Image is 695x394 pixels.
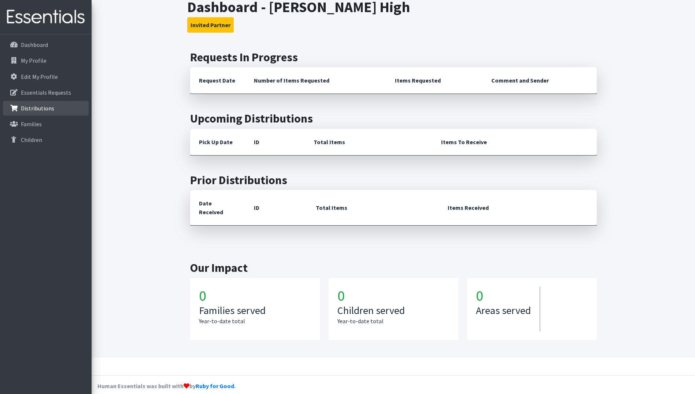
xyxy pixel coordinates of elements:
[190,190,245,226] th: Date Received
[3,117,89,131] a: Families
[483,67,596,94] th: Comment and Sender
[190,129,245,156] th: Pick Up Date
[432,129,597,156] th: Items To Receive
[245,67,387,94] th: Number of Items Requested
[199,287,311,304] h1: 0
[21,120,42,128] p: Families
[190,67,245,94] th: Request Date
[3,53,89,68] a: My Profile
[245,190,307,226] th: ID
[190,173,597,187] h2: Prior Distributions
[190,112,597,125] h2: Upcoming Distributions
[476,304,531,317] h3: Areas served
[439,190,596,226] th: Items Received
[21,136,42,143] p: Children
[337,287,450,304] h1: 0
[97,382,236,390] strong: Human Essentials was built with by .
[386,67,483,94] th: Items Requested
[3,85,89,100] a: Essentials Requests
[190,50,597,64] h2: Requests In Progress
[199,304,311,317] h3: Families served
[187,17,234,33] button: Invited Partner
[21,41,48,48] p: Dashboard
[196,382,234,390] a: Ruby for Good
[190,261,597,275] h2: Our Impact
[337,304,450,317] h3: Children served
[21,89,71,96] p: Essentials Requests
[21,57,47,64] p: My Profile
[337,317,450,325] p: Year-to-date total
[245,129,305,156] th: ID
[21,73,58,80] p: Edit My Profile
[476,287,540,304] h1: 0
[307,190,439,226] th: Total Items
[3,37,89,52] a: Dashboard
[199,317,311,325] p: Year-to-date total
[21,105,54,112] p: Distributions
[305,129,432,156] th: Total Items
[3,69,89,84] a: Edit My Profile
[3,5,89,29] img: HumanEssentials
[3,132,89,147] a: Children
[3,101,89,116] a: Distributions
